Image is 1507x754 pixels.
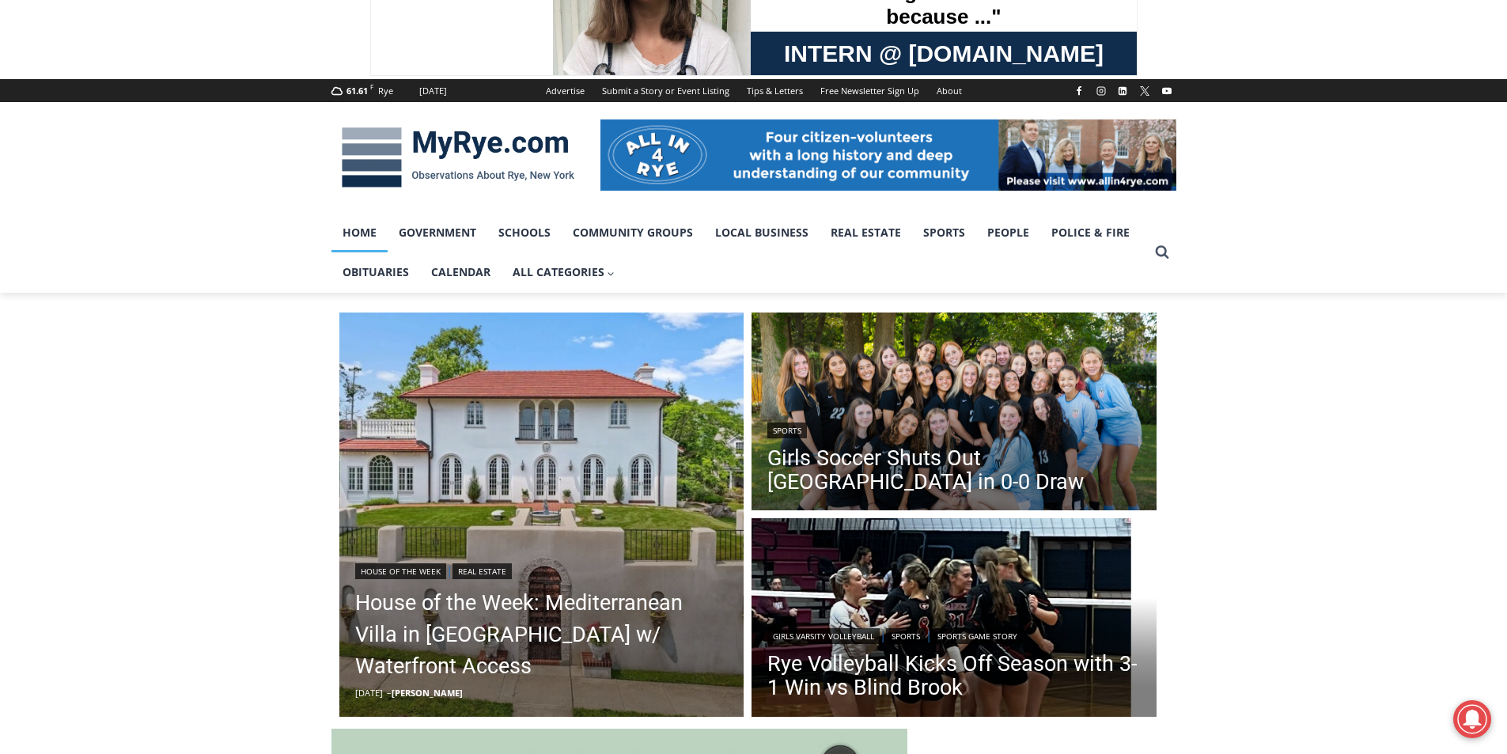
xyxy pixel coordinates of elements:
[593,79,738,102] a: Submit a Story or Event Listing
[452,563,512,579] a: Real Estate
[339,313,744,718] a: Read More House of the Week: Mediterranean Villa in Mamaroneck w/ Waterfront Access
[1,159,159,197] a: Open Tues. - Sun. [PHONE_NUMBER]
[414,157,733,193] span: Intern @ [DOMAIN_NAME]
[1092,81,1111,100] a: Instagram
[5,163,155,223] span: Open Tues. - Sun. [PHONE_NUMBER]
[339,313,744,718] img: 514 Alda Road, Mamaroneck
[738,79,812,102] a: Tips & Letters
[1135,81,1154,100] a: X
[1157,81,1176,100] a: YouTube
[1070,81,1089,100] a: Facebook
[370,82,373,91] span: F
[820,213,912,252] a: Real Estate
[928,79,971,102] a: About
[886,628,926,644] a: Sports
[399,1,748,153] div: "The first chef I interviewed talked about coming to [GEOGRAPHIC_DATA] from [GEOGRAPHIC_DATA] in ...
[752,518,1157,721] a: Read More Rye Volleyball Kicks Off Season with 3-1 Win vs Blind Brook
[767,628,880,644] a: Girls Varsity Volleyball
[912,213,976,252] a: Sports
[562,213,704,252] a: Community Groups
[355,587,729,682] a: House of the Week: Mediterranean Villa in [GEOGRAPHIC_DATA] w/ Waterfront Access
[378,84,393,98] div: Rye
[1040,213,1141,252] a: Police & Fire
[537,79,971,102] nav: Secondary Navigation
[331,116,585,199] img: MyRye.com
[502,252,627,292] button: Child menu of All Categories
[355,563,446,579] a: House of the Week
[355,560,729,579] div: |
[752,518,1157,721] img: (PHOTO: The Rye Volleyball team huddles during the first set against Harrison on Thursday, Octobe...
[331,213,388,252] a: Home
[976,213,1040,252] a: People
[346,85,368,97] span: 61.61
[752,313,1157,515] a: Read More Girls Soccer Shuts Out Eastchester in 0-0 Draw
[1113,81,1132,100] a: Linkedin
[419,84,447,98] div: [DATE]
[387,687,392,699] span: –
[420,252,502,292] a: Calendar
[381,153,767,197] a: Intern @ [DOMAIN_NAME]
[163,99,233,189] div: "clearly one of the favorites in the [GEOGRAPHIC_DATA] neighborhood"
[331,213,1148,293] nav: Primary Navigation
[392,687,463,699] a: [PERSON_NAME]
[600,119,1176,191] img: All in for Rye
[1148,238,1176,267] button: View Search Form
[704,213,820,252] a: Local Business
[331,252,420,292] a: Obituaries
[767,446,1141,494] a: Girls Soccer Shuts Out [GEOGRAPHIC_DATA] in 0-0 Draw
[487,213,562,252] a: Schools
[767,652,1141,699] a: Rye Volleyball Kicks Off Season with 3-1 Win vs Blind Brook
[388,213,487,252] a: Government
[752,313,1157,515] img: (PHOTO: The Rye Girls Soccer team after their 0-0 draw vs. Eastchester on September 9, 2025. Cont...
[812,79,928,102] a: Free Newsletter Sign Up
[767,625,1141,644] div: | |
[537,79,593,102] a: Advertise
[932,628,1023,644] a: Sports Game Story
[355,687,383,699] time: [DATE]
[767,422,807,438] a: Sports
